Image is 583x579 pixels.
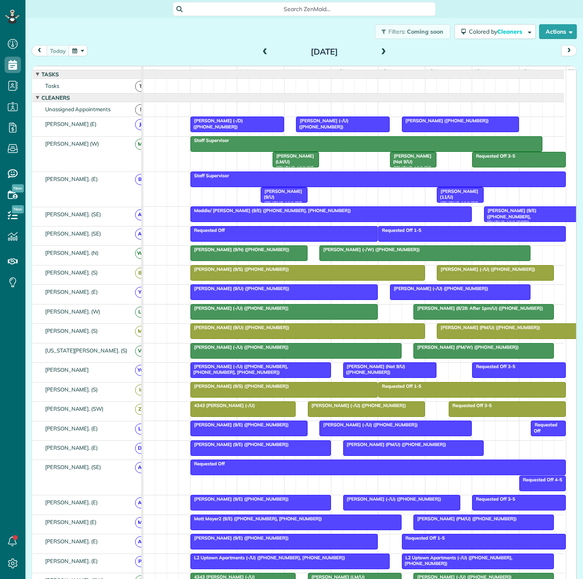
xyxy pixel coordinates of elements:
[44,444,99,451] span: [PERSON_NAME]. (E)
[436,266,535,272] span: [PERSON_NAME] (-/U) ([PHONE_NUMBER])
[12,184,24,192] span: New
[343,442,447,447] span: [PERSON_NAME] (PM/U) ([PHONE_NUMBER])
[135,517,146,528] span: M(
[44,82,61,89] span: Tasks
[135,497,146,508] span: A(
[190,173,230,179] span: Staff Supervisor
[566,68,581,75] span: 5pm
[190,383,289,389] span: [PERSON_NAME] (9/S) ([PHONE_NUMBER])
[407,28,444,35] span: Coming soon
[32,45,47,56] button: prev
[472,68,487,75] span: 3pm
[135,365,146,376] span: YC
[135,307,146,318] span: L(
[190,247,290,252] span: [PERSON_NAME] (9/N) ([PHONE_NUMBER])
[135,209,146,220] span: A(
[44,405,105,412] span: [PERSON_NAME]. (SW)
[378,227,422,233] span: Requested Off 1-5
[539,24,577,39] button: Actions
[190,535,289,541] span: [PERSON_NAME] (9/E) ([PHONE_NUMBER])
[519,68,534,75] span: 4pm
[436,188,478,212] span: [PERSON_NAME] (11/U) ([PHONE_NUMBER])
[472,496,516,502] span: Requested Off 3-5
[388,28,406,35] span: Filters:
[44,249,100,256] span: [PERSON_NAME]. (N)
[296,118,349,129] span: [PERSON_NAME] (-/U) ([PHONE_NUMBER])
[44,230,103,237] span: [PERSON_NAME]. (SE)
[190,325,290,330] span: [PERSON_NAME] (9/U) ([PHONE_NUMBER])
[191,68,206,75] span: 9am
[44,211,103,217] span: [PERSON_NAME]. (SE)
[44,288,99,295] span: [PERSON_NAME]. (E)
[44,106,112,112] span: Unassigned Appointments
[44,519,98,525] span: [PERSON_NAME] (E)
[135,119,146,130] span: J(
[413,516,517,522] span: [PERSON_NAME] (PM/U) ([PHONE_NUMBER])
[44,121,98,127] span: [PERSON_NAME] (E)
[135,174,146,185] span: B(
[40,71,60,78] span: Tasks
[40,94,71,101] span: Cleaners
[190,461,225,467] span: Requested Off
[44,425,99,432] span: [PERSON_NAME]. (E)
[135,404,146,415] span: Z(
[44,366,91,373] span: [PERSON_NAME]
[190,266,289,272] span: [PERSON_NAME] (9/S) ([PHONE_NUMBER])
[44,269,99,276] span: [PERSON_NAME]. (S)
[135,139,146,150] span: M(
[135,248,146,259] span: W(
[378,383,422,389] span: Requested Off 1-5
[190,286,290,291] span: [PERSON_NAME] (9/U) ([PHONE_NUMBER])
[319,422,418,428] span: [PERSON_NAME] (-/U) ([PHONE_NUMBER])
[190,422,289,428] span: [PERSON_NAME] (9/E) ([PHONE_NUMBER])
[343,364,405,375] span: [PERSON_NAME] (Not 9/U) ([PHONE_NUMBER])
[390,286,489,291] span: [PERSON_NAME] (-/U) ([PHONE_NUMBER])
[190,442,289,447] span: [PERSON_NAME] (9/E) ([PHONE_NUMBER])
[135,384,146,396] span: I(
[44,327,99,334] span: [PERSON_NAME]. (S)
[135,443,146,454] span: D(
[135,104,146,115] span: !
[436,325,540,330] span: [PERSON_NAME] (PM/U) ([PHONE_NUMBER])
[44,464,103,470] span: [PERSON_NAME]. (SE)
[285,68,303,75] span: 11am
[44,176,99,182] span: [PERSON_NAME]. (E)
[135,536,146,547] span: A(
[190,227,225,233] span: Requested Off
[135,326,146,337] span: M(
[413,344,519,350] span: [PERSON_NAME] (PM/W) ([PHONE_NUMBER])
[425,68,440,75] span: 2pm
[135,423,146,435] span: L(
[190,403,255,408] span: 4343 [PERSON_NAME] (-/U)
[379,68,393,75] span: 1pm
[343,496,442,502] span: [PERSON_NAME] (-/U) ([PHONE_NUMBER])
[46,45,69,56] button: today
[331,68,349,75] span: 12pm
[190,344,289,350] span: [PERSON_NAME] (-/U) ([PHONE_NUMBER])
[561,45,577,56] button: next
[12,205,24,213] span: New
[44,558,99,564] span: [PERSON_NAME]. (E)
[135,462,146,473] span: A(
[448,403,492,408] span: Requested Off 3-5
[469,28,525,35] span: Colored by
[413,305,544,311] span: [PERSON_NAME] (8/28: After 1pm/U) ([PHONE_NUMBER])
[497,28,523,35] span: Cleaners
[135,81,146,92] span: T
[135,556,146,567] span: P(
[272,153,314,176] span: [PERSON_NAME] (LM/U) ([PHONE_NUMBER])
[530,422,557,433] span: Requested Off
[44,499,99,506] span: [PERSON_NAME]. (E)
[190,305,289,311] span: [PERSON_NAME] (-/U) ([PHONE_NUMBER])
[519,477,563,483] span: Requested Off 4-5
[44,347,129,354] span: [US_STATE][PERSON_NAME]. (S)
[44,308,102,315] span: [PERSON_NAME]. (W)
[190,516,322,522] span: Matt Mayer2 (9/E) ([PHONE_NUMBER], [PHONE_NUMBER])
[44,386,99,393] span: [PERSON_NAME]. (S)
[190,137,230,143] span: Staff Supervisor
[390,153,432,176] span: [PERSON_NAME] (Not 9/U) ([PHONE_NUMBER])
[190,364,288,375] span: [PERSON_NAME] (-/U) ([PHONE_NUMBER], [PHONE_NUMBER], [PHONE_NUMBER])
[135,346,146,357] span: V(
[472,364,516,369] span: Requested Off 3-5
[260,188,302,212] span: [PERSON_NAME] (9/U) ([PHONE_NUMBER])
